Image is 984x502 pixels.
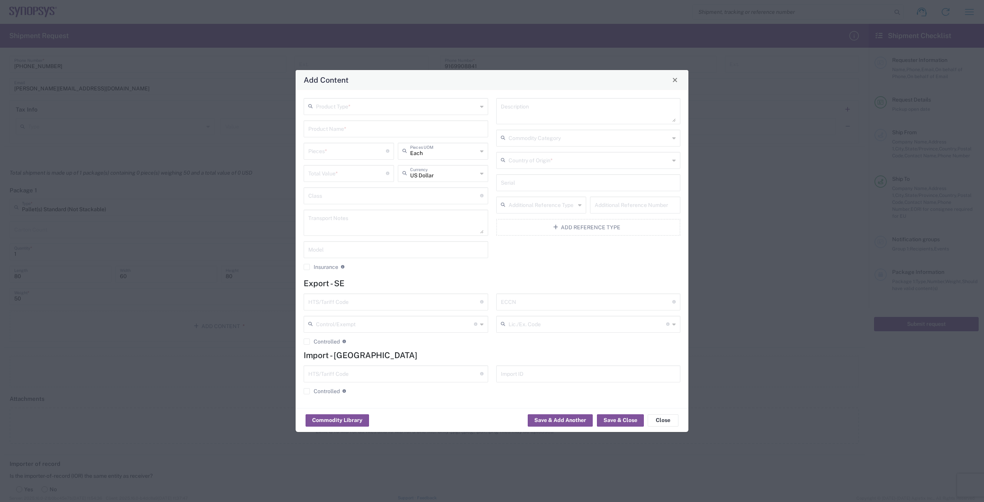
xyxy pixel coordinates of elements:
[304,264,338,270] label: Insurance
[306,414,369,427] button: Commodity Library
[496,219,681,236] button: Add Reference Type
[597,414,644,427] button: Save & Close
[528,414,593,427] button: Save & Add Another
[670,75,680,85] button: Close
[304,388,340,394] label: Controlled
[304,74,349,85] h4: Add Content
[648,414,678,427] button: Close
[304,279,680,288] h4: Export - SE
[304,339,340,345] label: Controlled
[304,350,680,360] h4: Import - [GEOGRAPHIC_DATA]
